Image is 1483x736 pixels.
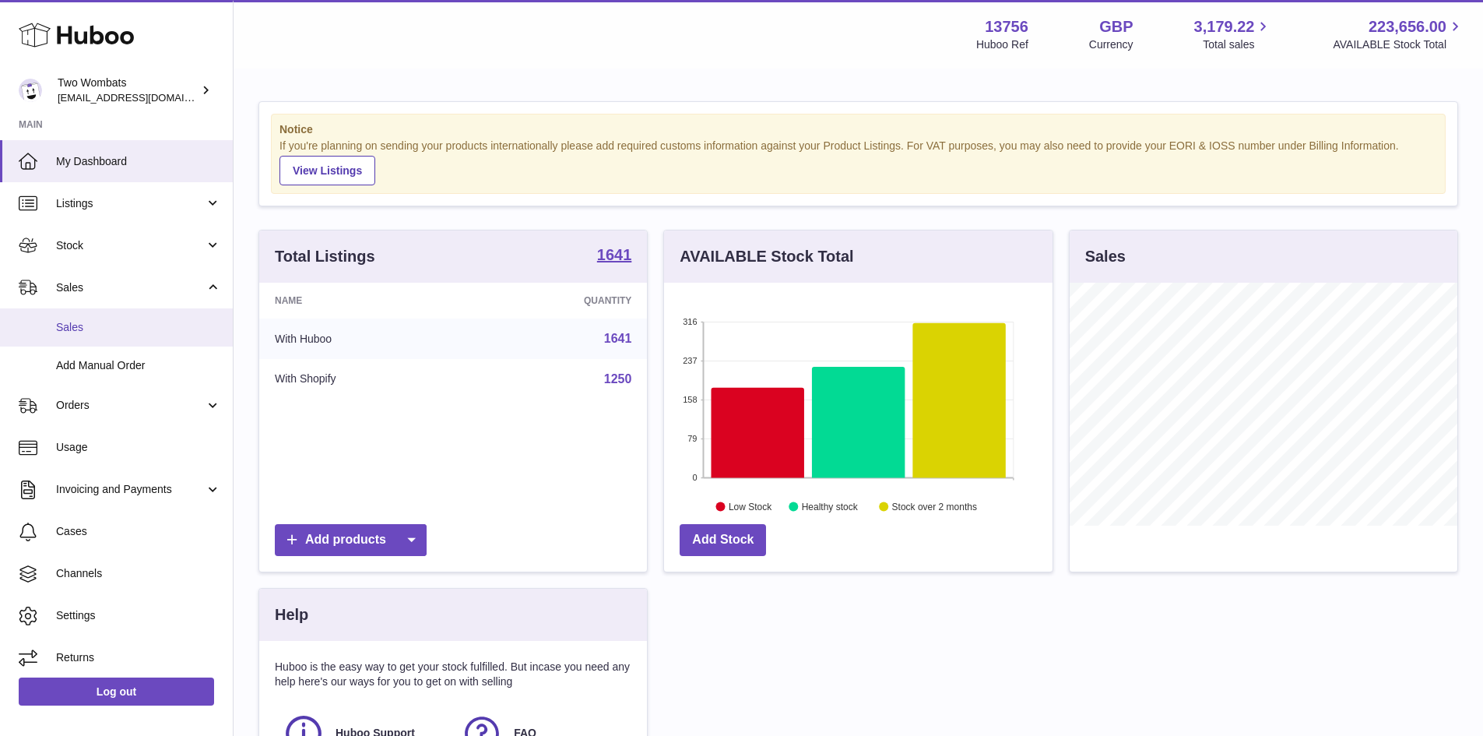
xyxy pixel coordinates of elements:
[56,280,205,295] span: Sales
[1203,37,1272,52] span: Total sales
[693,473,698,482] text: 0
[19,678,214,706] a: Log out
[56,566,221,581] span: Channels
[259,283,469,319] th: Name
[56,608,221,623] span: Settings
[604,332,632,345] a: 1641
[259,359,469,400] td: With Shopify
[597,247,632,262] strong: 1641
[985,16,1028,37] strong: 13756
[275,524,427,556] a: Add products
[683,356,697,365] text: 237
[683,317,697,326] text: 316
[597,247,632,266] a: 1641
[604,372,632,386] a: 1250
[56,238,205,253] span: Stock
[1333,37,1464,52] span: AVAILABLE Stock Total
[279,139,1437,185] div: If you're planning on sending your products internationally please add required customs informati...
[729,501,772,512] text: Low Stock
[1099,16,1133,37] strong: GBP
[56,358,221,373] span: Add Manual Order
[1194,16,1273,52] a: 3,179.22 Total sales
[688,434,698,443] text: 79
[680,246,853,267] h3: AVAILABLE Stock Total
[275,246,375,267] h3: Total Listings
[802,501,859,512] text: Healthy stock
[56,482,205,497] span: Invoicing and Payments
[19,79,42,102] img: internalAdmin-13756@internal.huboo.com
[469,283,648,319] th: Quantity
[1085,246,1126,267] h3: Sales
[279,122,1437,137] strong: Notice
[275,604,308,625] h3: Help
[58,91,229,104] span: [EMAIL_ADDRESS][DOMAIN_NAME]
[1194,16,1255,37] span: 3,179.22
[976,37,1028,52] div: Huboo Ref
[56,320,221,335] span: Sales
[279,156,375,185] a: View Listings
[56,524,221,539] span: Cases
[275,660,631,689] p: Huboo is the easy way to get your stock fulfilled. But incase you need any help here's our ways f...
[683,395,697,404] text: 158
[892,501,977,512] text: Stock over 2 months
[56,398,205,413] span: Orders
[56,440,221,455] span: Usage
[1089,37,1133,52] div: Currency
[56,154,221,169] span: My Dashboard
[259,319,469,359] td: With Huboo
[58,76,198,105] div: Two Wombats
[680,524,766,556] a: Add Stock
[1333,16,1464,52] a: 223,656.00 AVAILABLE Stock Total
[56,650,221,665] span: Returns
[56,196,205,211] span: Listings
[1369,16,1446,37] span: 223,656.00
